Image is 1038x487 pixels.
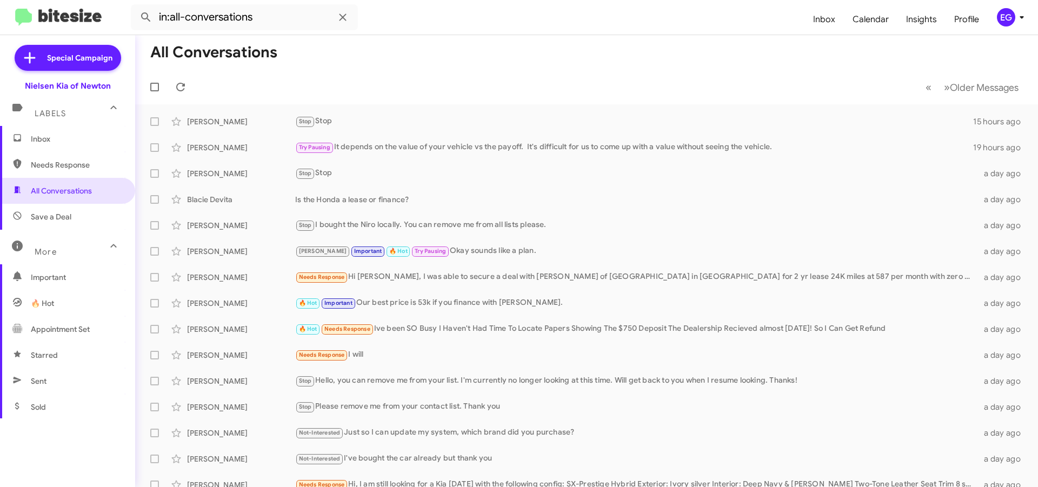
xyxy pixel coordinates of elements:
div: [PERSON_NAME] [187,116,295,127]
div: I've bought the car already but thank you [295,452,977,465]
div: a day ago [977,324,1029,335]
input: Search [131,4,358,30]
span: Stop [299,403,312,410]
div: a day ago [977,453,1029,464]
span: 🔥 Hot [389,248,408,255]
div: Hi [PERSON_NAME], I was able to secure a deal with [PERSON_NAME] of [GEOGRAPHIC_DATA] in [GEOGRAP... [295,271,977,283]
div: [PERSON_NAME] [187,272,295,283]
div: [PERSON_NAME] [187,376,295,386]
span: Important [324,299,352,306]
div: a day ago [977,350,1029,361]
div: Please remove me from your contact list. Thank you [295,401,977,413]
a: Special Campaign [15,45,121,71]
div: Is the Honda a lease or finance? [295,194,977,205]
div: 15 hours ago [973,116,1029,127]
button: Next [937,76,1025,98]
a: Profile [946,4,988,35]
span: All Conversations [31,185,92,196]
span: Stop [299,377,312,384]
span: 🔥 Hot [31,298,54,309]
div: [PERSON_NAME] [187,402,295,412]
span: Sold [31,402,46,412]
div: [PERSON_NAME] [187,220,295,231]
span: More [35,247,57,257]
a: Insights [897,4,946,35]
div: [PERSON_NAME] [187,428,295,438]
div: [PERSON_NAME] [187,246,295,257]
span: Special Campaign [47,52,112,63]
div: Our best price is 53k if you finance with [PERSON_NAME]. [295,297,977,309]
div: [PERSON_NAME] [187,168,295,179]
div: a day ago [977,194,1029,205]
div: Nielsen Kia of Newton [25,81,111,91]
div: I bought the Niro locally. You can remove me from all lists please. [295,219,977,231]
span: Needs Response [299,351,345,358]
div: a day ago [977,246,1029,257]
div: I will [295,349,977,361]
span: Labels [35,109,66,118]
div: Hello, you can remove me from your list. I'm currently no longer looking at this time. Will get b... [295,375,977,387]
div: [PERSON_NAME] [187,142,295,153]
span: 🔥 Hot [299,299,317,306]
div: a day ago [977,376,1029,386]
nav: Page navigation example [920,76,1025,98]
span: » [944,81,950,94]
span: Try Pausing [299,144,330,151]
span: Stop [299,222,312,229]
div: [PERSON_NAME] [187,298,295,309]
div: [PERSON_NAME] [187,453,295,464]
a: Inbox [804,4,844,35]
button: EG [988,8,1026,26]
span: Appointment Set [31,324,90,335]
span: Inbox [31,134,123,144]
div: Okay sounds like a plan. [295,245,977,257]
div: Stop [295,115,973,128]
div: EG [997,8,1015,26]
span: Needs Response [299,273,345,281]
div: a day ago [977,220,1029,231]
span: 🔥 Hot [299,325,317,332]
span: Stop [299,170,312,177]
button: Previous [919,76,938,98]
div: It depends on the value of your vehicle vs the payoff. It's difficult for us to come up with a va... [295,141,973,154]
h1: All Conversations [150,44,277,61]
div: Just so I can update my system, which brand did you purchase? [295,426,977,439]
div: Stop [295,167,977,179]
div: [PERSON_NAME] [187,324,295,335]
div: 19 hours ago [973,142,1029,153]
div: a day ago [977,272,1029,283]
div: Blacie Devita [187,194,295,205]
span: Sent [31,376,46,386]
span: Older Messages [950,82,1019,94]
span: Not-Interested [299,455,341,462]
div: a day ago [977,298,1029,309]
div: Ive been SO Busy I Haven't Had Time To Locate Papers Showing The $750 Deposit The Dealership Reci... [295,323,977,335]
span: Not-Interested [299,429,341,436]
span: Important [354,248,382,255]
div: a day ago [977,168,1029,179]
span: Needs Response [31,159,123,170]
span: Try Pausing [415,248,446,255]
span: [PERSON_NAME] [299,248,347,255]
div: [PERSON_NAME] [187,350,295,361]
a: Calendar [844,4,897,35]
span: Important [31,272,123,283]
span: Needs Response [324,325,370,332]
span: Starred [31,350,58,361]
span: Stop [299,118,312,125]
span: « [926,81,931,94]
div: a day ago [977,402,1029,412]
span: Save a Deal [31,211,71,222]
div: a day ago [977,428,1029,438]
